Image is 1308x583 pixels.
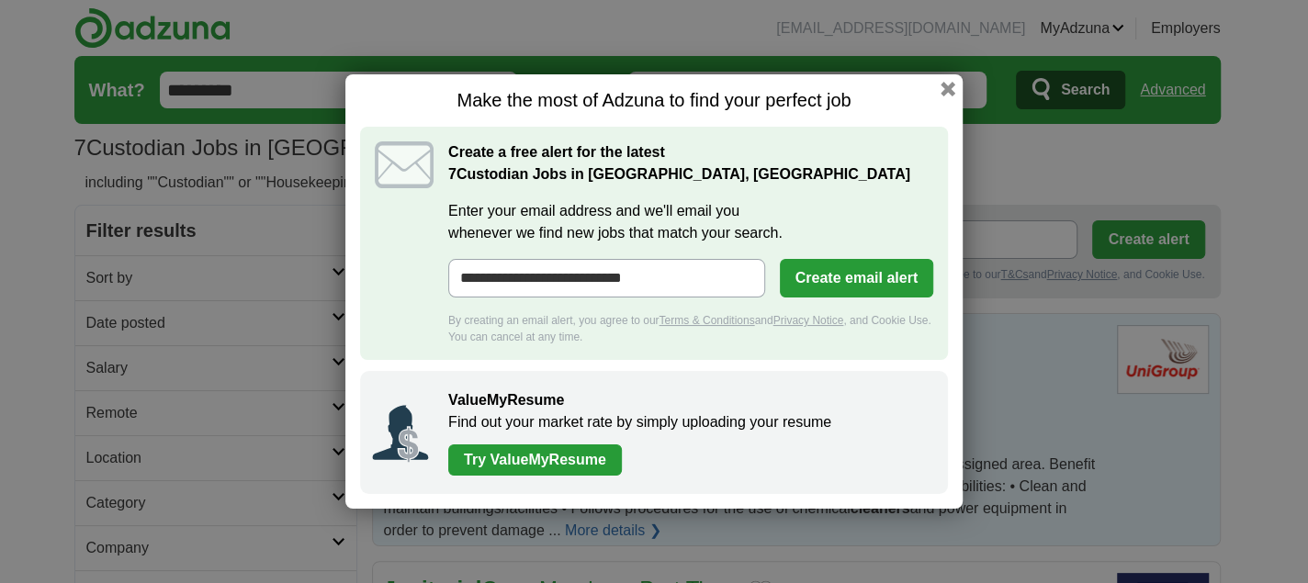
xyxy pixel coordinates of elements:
h2: ValueMyResume [448,389,930,411]
p: Find out your market rate by simply uploading your resume [448,411,930,433]
button: Create email alert [780,259,933,297]
a: Terms & Conditions [659,314,754,327]
div: By creating an email alert, you agree to our and , and Cookie Use. You can cancel at any time. [448,312,933,345]
strong: Custodian Jobs in [GEOGRAPHIC_DATA], [GEOGRAPHIC_DATA] [448,166,910,182]
label: Enter your email address and we'll email you whenever we find new jobs that match your search. [448,200,933,244]
a: Try ValueMyResume [448,444,622,476]
span: 7 [448,163,457,185]
h2: Create a free alert for the latest [448,141,933,185]
h1: Make the most of Adzuna to find your perfect job [360,89,948,112]
img: icon_email.svg [375,141,434,188]
a: Privacy Notice [773,314,844,327]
